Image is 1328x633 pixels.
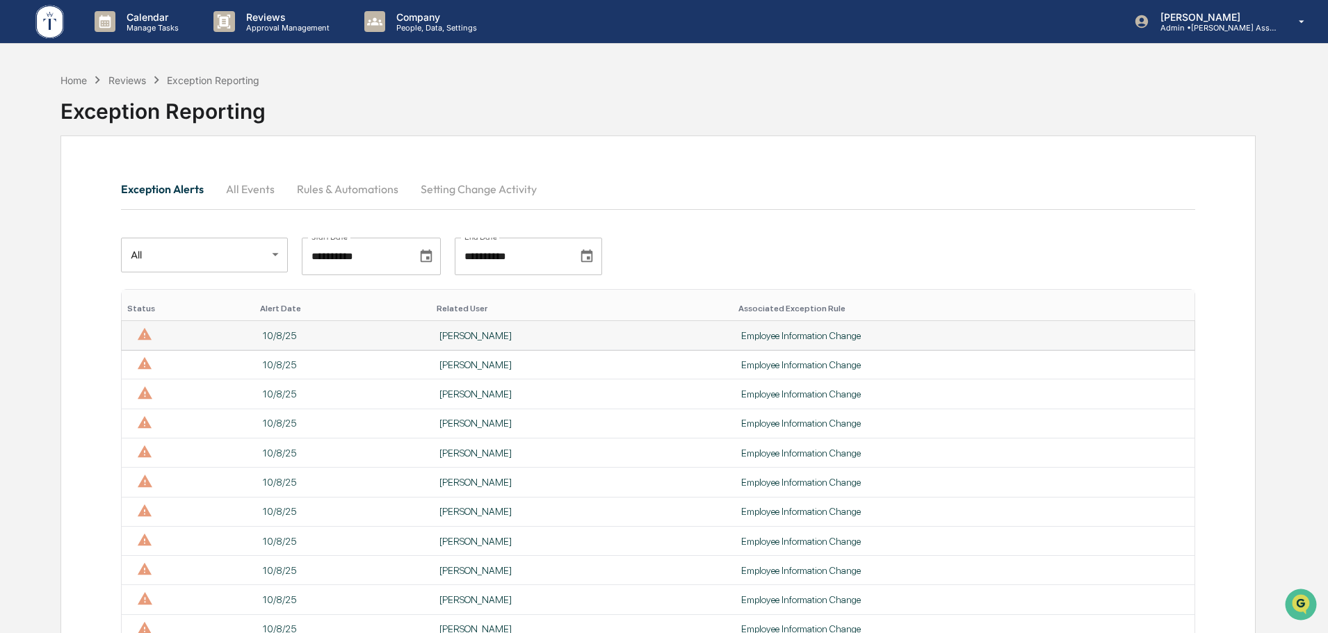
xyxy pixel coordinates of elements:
[439,447,724,459] div: [PERSON_NAME]
[14,176,36,198] img: Tammy Steffen
[98,344,168,355] a: Powered byPylon
[439,388,724,400] div: [PERSON_NAME]
[115,284,172,298] span: Attestations
[216,151,253,168] button: See all
[263,388,423,400] div: 10/8/25
[385,23,484,33] p: People, Data, Settings
[14,29,253,51] p: How can we help?
[439,565,724,576] div: [PERSON_NAME]
[439,330,724,341] div: [PERSON_NAME]
[95,279,178,304] a: 🗄️Attestations
[14,106,39,131] img: 1746055101610-c473b297-6a78-478c-a979-82029cc54cd1
[14,213,36,236] img: Tammy Steffen
[236,110,253,127] button: Start new chat
[29,106,54,131] img: 8933085812038_c878075ebb4cc5468115_72.jpg
[14,154,93,165] div: Past conversations
[410,172,548,206] button: Setting Change Activity
[263,477,423,488] div: 10/8/25
[1149,23,1279,33] p: Admin • [PERSON_NAME] Asset Management LLC
[167,74,259,86] div: Exception Reporting
[263,330,423,341] div: 10/8/25
[63,120,191,131] div: We're available if you need us!
[8,305,93,330] a: 🔎Data Lookup
[215,172,286,206] button: All Events
[741,565,1186,576] div: Employee Information Change
[8,279,95,304] a: 🖐️Preclearance
[741,594,1186,605] div: Employee Information Change
[115,11,186,23] p: Calendar
[439,506,724,517] div: [PERSON_NAME]
[60,88,1256,124] div: Exception Reporting
[437,304,727,313] div: Toggle SortBy
[439,536,724,547] div: [PERSON_NAME]
[108,74,146,86] div: Reviews
[741,330,1186,341] div: Employee Information Change
[115,227,120,238] span: •
[439,418,724,429] div: [PERSON_NAME]
[263,418,423,429] div: 10/8/25
[28,311,88,324] span: Data Lookup
[439,594,724,605] div: [PERSON_NAME]
[235,23,337,33] p: Approval Management
[123,227,152,238] span: [DATE]
[63,106,228,120] div: Start new chat
[263,565,423,576] div: 10/8/25
[741,447,1186,459] div: Employee Information Change
[235,11,337,23] p: Reviews
[741,536,1186,547] div: Employee Information Change
[741,477,1186,488] div: Employee Information Change
[439,477,724,488] div: [PERSON_NAME]
[263,594,423,605] div: 10/8/25
[311,231,348,242] label: Start Date
[101,286,112,297] div: 🗄️
[33,3,67,41] img: logo
[43,227,113,238] span: [PERSON_NAME]
[1149,11,1279,23] p: [PERSON_NAME]
[741,388,1186,400] div: Employee Information Change
[123,189,152,200] span: [DATE]
[263,536,423,547] div: 10/8/25
[260,304,426,313] div: Toggle SortBy
[121,236,288,273] div: All
[14,286,25,297] div: 🖐️
[413,243,439,270] button: Choose date, selected date is Jan 1, 2024
[263,359,423,370] div: 10/8/25
[43,189,113,200] span: [PERSON_NAME]
[127,304,249,313] div: Toggle SortBy
[263,506,423,517] div: 10/8/25
[115,23,186,33] p: Manage Tasks
[138,345,168,355] span: Pylon
[741,418,1186,429] div: Employee Information Change
[28,284,90,298] span: Preclearance
[60,74,87,86] div: Home
[263,447,423,459] div: 10/8/25
[439,359,724,370] div: [PERSON_NAME]
[14,312,25,323] div: 🔎
[385,11,484,23] p: Company
[741,359,1186,370] div: Employee Information Change
[121,172,1195,206] div: secondary tabs example
[115,189,120,200] span: •
[738,304,1189,313] div: Toggle SortBy
[464,231,497,242] label: End Date
[574,243,600,270] button: Choose date, selected date is Dec 31, 2025
[121,172,215,206] button: Exception Alerts
[286,172,410,206] button: Rules & Automations
[741,506,1186,517] div: Employee Information Change
[1284,587,1321,625] iframe: Open customer support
